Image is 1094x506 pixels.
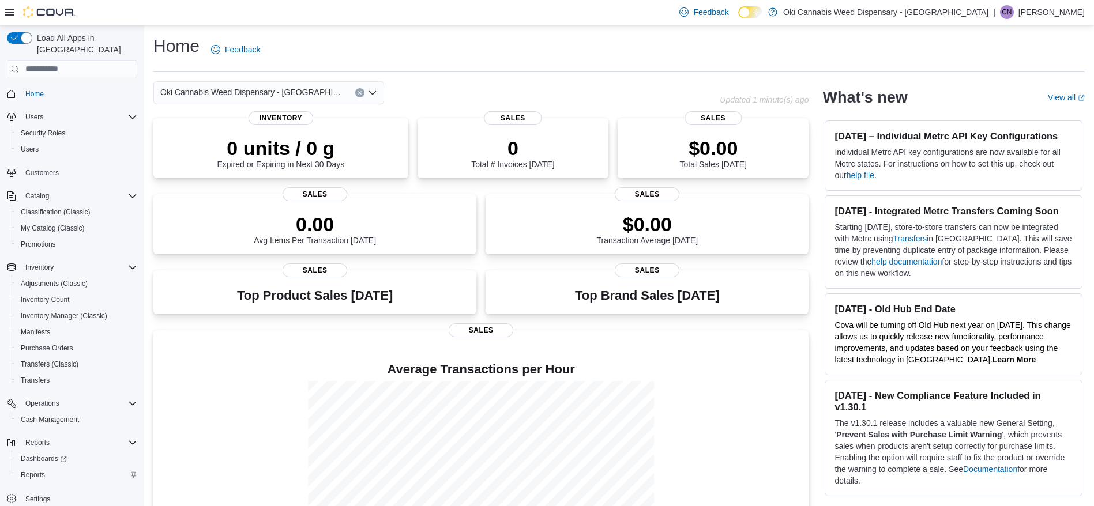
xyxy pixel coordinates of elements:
[16,221,137,235] span: My Catalog (Classic)
[25,89,44,99] span: Home
[21,260,137,274] span: Inventory
[16,373,54,387] a: Transfers
[2,188,142,204] button: Catalog
[25,168,59,178] span: Customers
[12,292,142,308] button: Inventory Count
[12,372,142,388] button: Transfers
[21,454,67,463] span: Dashboards
[16,293,137,307] span: Inventory Count
[163,362,799,376] h4: Average Transactions per Hour
[16,205,137,219] span: Classification (Classic)
[21,110,137,124] span: Users
[893,234,927,243] a: Transfers
[21,492,55,506] a: Settings
[1000,5,1014,19] div: Chyenne Nicol
[615,263,679,277] span: Sales
[21,240,56,249] span: Promotions
[12,141,142,157] button: Users
[16,277,92,290] a: Adjustments (Classic)
[16,237,137,251] span: Promotions
[675,1,733,24] a: Feedback
[16,468,137,482] span: Reports
[21,397,64,410] button: Operations
[16,341,137,355] span: Purchase Orders
[217,137,344,160] p: 0 units / 0 g
[283,187,347,201] span: Sales
[16,126,137,140] span: Security Roles
[16,468,50,482] a: Reports
[16,357,83,371] a: Transfers (Classic)
[21,360,78,369] span: Transfers (Classic)
[834,417,1073,486] p: The v1.30.1 release includes a valuable new General Setting, ' ', which prevents sales when produ...
[368,88,377,97] button: Open list of options
[16,205,95,219] a: Classification (Classic)
[21,436,54,450] button: Reports
[834,303,1073,315] h3: [DATE] - Old Hub End Date
[25,191,49,201] span: Catalog
[12,356,142,372] button: Transfers (Classic)
[21,295,70,304] span: Inventory Count
[834,146,1073,181] p: Individual Metrc API key configurations are now available for all Metrc states. For instructions ...
[2,109,142,125] button: Users
[21,311,107,320] span: Inventory Manager (Classic)
[12,451,142,467] a: Dashboards
[597,213,698,236] p: $0.00
[2,259,142,275] button: Inventory
[963,465,1017,474] a: Documentation
[871,257,942,266] a: help documentation
[783,5,988,19] p: Oki Cannabis Weed Dispensary - [GEOGRAPHIC_DATA]
[12,204,142,220] button: Classification (Classic)
[254,213,376,245] div: Avg Items Per Transaction [DATE]
[834,130,1073,142] h3: [DATE] – Individual Metrc API Key Configurations
[834,390,1073,413] h3: [DATE] - New Compliance Feature Included in v1.30.1
[21,260,58,274] button: Inventory
[16,452,137,466] span: Dashboards
[21,86,137,101] span: Home
[21,110,48,124] button: Users
[21,376,50,385] span: Transfers
[25,399,59,408] span: Operations
[21,343,73,353] span: Purchase Orders
[16,293,74,307] a: Inventory Count
[1018,5,1085,19] p: [PERSON_NAME]
[12,220,142,236] button: My Catalog (Classic)
[21,397,137,410] span: Operations
[21,145,39,154] span: Users
[16,325,55,339] a: Manifests
[834,320,1070,364] span: Cova will be turning off Old Hub next year on [DATE]. This change allows us to quickly release ne...
[847,171,874,180] a: help file
[12,236,142,252] button: Promotions
[12,275,142,292] button: Adjustments (Classic)
[471,137,554,169] div: Total # Invoices [DATE]
[21,165,137,180] span: Customers
[597,213,698,245] div: Transaction Average [DATE]
[12,324,142,340] button: Manifests
[160,85,344,99] span: Oki Cannabis Weed Dispensary - [GEOGRAPHIC_DATA]
[21,279,88,288] span: Adjustments (Classic)
[25,494,50,504] span: Settings
[12,308,142,324] button: Inventory Manager (Classic)
[25,263,54,272] span: Inventory
[21,166,63,180] a: Customers
[993,355,1036,364] a: Learn More
[21,224,85,233] span: My Catalog (Classic)
[2,85,142,102] button: Home
[21,491,137,505] span: Settings
[1048,93,1085,102] a: View allExternal link
[12,411,142,428] button: Cash Management
[822,88,907,107] h2: What's new
[21,129,65,138] span: Security Roles
[615,187,679,201] span: Sales
[575,289,720,303] h3: Top Brand Sales [DATE]
[484,111,542,125] span: Sales
[836,430,1002,439] strong: Prevent Sales with Purchase Limit Warning
[16,277,137,290] span: Adjustments (Classic)
[16,142,137,156] span: Users
[16,341,78,355] a: Purchase Orders
[21,436,137,450] span: Reports
[12,340,142,356] button: Purchase Orders
[2,395,142,411] button: Operations
[25,112,43,122] span: Users
[834,205,1073,217] h3: [DATE] - Integrated Metrc Transfers Coming Soon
